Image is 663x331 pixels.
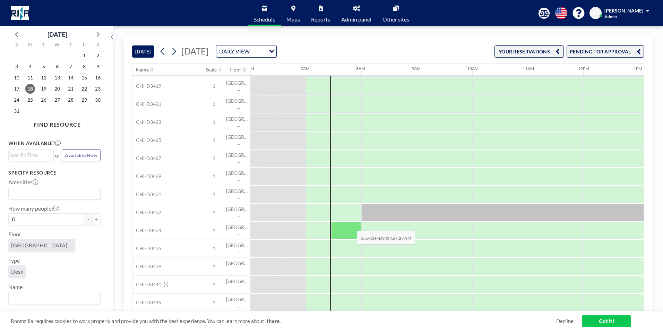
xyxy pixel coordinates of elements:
[132,281,161,288] span: CHI-O3441
[357,231,415,245] span: Book at
[132,173,161,179] span: CHI-D3429
[39,95,49,105] span: Tuesday, August 26, 2025
[578,66,589,71] div: 12PM
[66,62,76,71] span: Thursday, August 7, 2025
[226,134,250,146] span: [GEOGRAPHIC_DATA], ...
[226,170,250,182] span: [GEOGRAPHIC_DATA], ...
[79,84,89,94] span: Friday, August 22, 2025
[226,206,250,218] span: [GEOGRAPHIC_DATA], ...
[12,84,21,94] span: Sunday, August 17, 2025
[52,84,62,94] span: Wednesday, August 20, 2025
[370,236,392,241] b: CHI-D3434
[12,73,21,83] span: Sunday, August 10, 2025
[39,73,49,83] span: Tuesday, August 12, 2025
[412,66,421,71] div: 9AM
[11,318,556,324] span: Roomzilla requires cookies to work properly and provide you with the best experience. You can lea...
[254,17,275,22] span: Schedule
[226,152,250,164] span: [GEOGRAPHIC_DATA], ...
[202,227,226,234] span: 1
[93,73,103,83] span: Saturday, August 16, 2025
[226,278,250,290] span: [GEOGRAPHIC_DATA], ...
[25,95,35,105] span: Monday, August 25, 2025
[10,41,24,50] div: S
[9,150,53,160] div: Search for option
[226,188,250,200] span: [GEOGRAPHIC_DATA], ...
[8,231,21,238] label: Floor
[48,29,67,39] div: [DATE]
[8,179,38,186] label: Amenities
[269,318,281,324] a: here.
[8,205,59,212] label: How many people?
[66,73,76,83] span: Thursday, August 14, 2025
[25,84,35,94] span: Monday, August 18, 2025
[582,315,631,327] a: Got it!
[12,62,21,71] span: Sunday, August 3, 2025
[8,257,20,264] label: Type
[62,149,101,161] button: Available Now
[132,155,161,161] span: CHI-D3427
[92,213,101,225] button: +
[226,98,250,110] span: [GEOGRAPHIC_DATA], ...
[132,299,161,306] span: CHI-O3445
[202,263,226,270] span: 1
[218,47,251,56] span: DAILY VIEW
[79,95,89,105] span: Friday, August 29, 2025
[226,80,250,92] span: [GEOGRAPHIC_DATA], ...
[286,17,300,22] span: Maps
[11,6,29,20] img: organization-logo
[467,66,479,71] div: 10AM
[37,41,51,50] div: T
[132,227,161,234] span: CHI-D3434
[132,83,161,89] span: CHI-D3419
[9,292,100,304] div: Search for option
[12,95,21,105] span: Sunday, August 24, 2025
[202,281,226,288] span: 1
[91,41,104,50] div: S
[79,51,89,60] span: Friday, August 1, 2025
[604,14,617,19] span: Admin
[8,118,106,128] h4: FIND RESOURCE
[202,155,226,161] span: 1
[11,242,72,249] span: [GEOGRAPHIC_DATA], ...
[93,84,103,94] span: Saturday, August 23, 2025
[55,152,60,159] span: or
[84,213,92,225] button: -
[93,51,103,60] span: Saturday, August 2, 2025
[25,73,35,83] span: Monday, August 11, 2025
[12,106,21,116] span: Sunday, August 31, 2025
[132,101,161,107] span: CHI-D3421
[202,245,226,252] span: 1
[132,209,161,215] span: CHI-D3432
[226,116,250,128] span: [GEOGRAPHIC_DATA], ...
[226,260,250,272] span: [GEOGRAPHIC_DATA], ...
[93,95,103,105] span: Saturday, August 30, 2025
[382,17,409,22] span: Other sites
[216,45,276,57] div: Search for option
[604,8,643,14] span: [PERSON_NAME]
[52,73,62,83] span: Wednesday, August 13, 2025
[77,41,91,50] div: F
[66,84,76,94] span: Thursday, August 21, 2025
[93,62,103,71] span: Saturday, August 9, 2025
[202,101,226,107] span: 1
[206,67,217,73] div: Seats
[395,236,411,241] b: 7:27 AM
[79,62,89,71] span: Friday, August 8, 2025
[39,84,49,94] span: Tuesday, August 19, 2025
[341,17,371,22] span: Admin panel
[65,152,97,158] span: Available Now
[202,299,226,306] span: 1
[181,46,209,56] span: [DATE]
[8,283,23,290] label: Name
[52,95,62,105] span: Wednesday, August 27, 2025
[11,268,23,275] span: Desk
[9,151,50,159] input: Search for option
[202,191,226,197] span: 1
[494,45,564,58] button: YOUR RESERVATIONS
[136,67,149,73] div: Name
[9,187,100,199] div: Search for option
[132,191,161,197] span: CHI-D3431
[9,294,96,303] input: Search for option
[132,137,161,143] span: CHI-D3425
[634,66,642,71] div: 1PM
